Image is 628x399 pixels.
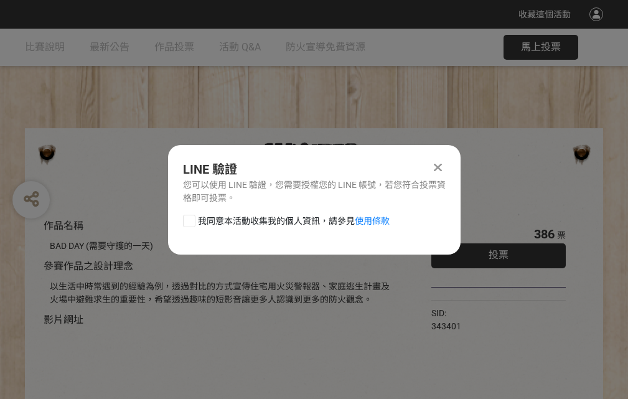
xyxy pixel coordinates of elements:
[154,41,194,53] span: 作品投票
[489,249,508,261] span: 投票
[464,307,527,319] iframe: Facebook Share
[154,29,194,66] a: 作品投票
[518,9,571,19] span: 收藏這個活動
[286,29,365,66] a: 防火宣導免費資源
[90,29,129,66] a: 最新公告
[355,216,390,226] a: 使用條款
[521,41,561,53] span: 馬上投票
[25,41,65,53] span: 比賽說明
[50,240,394,253] div: BAD DAY (需要守護的一天)
[50,280,394,306] div: 以生活中時常遇到的經驗為例，透過對比的方式宣傳住宅用火災警報器、家庭逃生計畫及火場中避難求生的重要性，希望透過趣味的短影音讓更多人認識到更多的防火觀念。
[557,230,566,240] span: 票
[534,227,555,242] span: 386
[219,41,261,53] span: 活動 Q&A
[90,41,129,53] span: 最新公告
[504,35,578,60] button: 馬上投票
[25,29,65,66] a: 比賽說明
[44,260,133,272] span: 參賽作品之設計理念
[44,220,83,232] span: 作品名稱
[431,308,461,331] span: SID: 343401
[219,29,261,66] a: 活動 Q&A
[183,160,446,179] div: LINE 驗證
[198,215,390,228] span: 我同意本活動收集我的個人資訊，請參見
[183,179,446,205] div: 您可以使用 LINE 驗證，您需要授權您的 LINE 帳號，若您符合投票資格即可投票。
[286,41,365,53] span: 防火宣導免費資源
[44,314,83,326] span: 影片網址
